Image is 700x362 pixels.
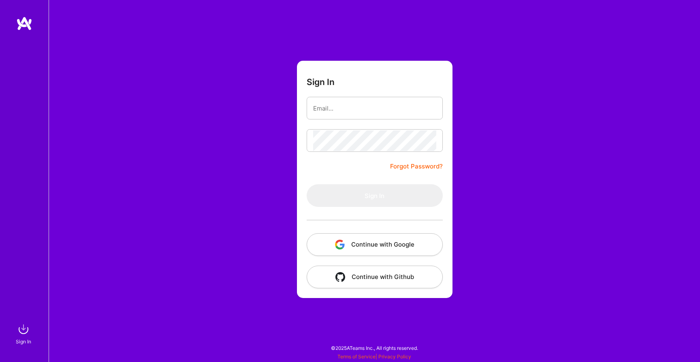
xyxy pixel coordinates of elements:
[16,16,32,31] img: logo
[16,337,31,346] div: Sign In
[15,321,32,337] img: sign in
[307,266,443,288] button: Continue with Github
[307,184,443,207] button: Sign In
[313,98,436,119] input: Email...
[307,233,443,256] button: Continue with Google
[17,321,32,346] a: sign inSign In
[337,353,376,360] a: Terms of Service
[335,272,345,282] img: icon
[335,240,345,249] img: icon
[378,353,411,360] a: Privacy Policy
[337,353,411,360] span: |
[307,77,335,87] h3: Sign In
[390,162,443,171] a: Forgot Password?
[49,338,700,358] div: © 2025 ATeams Inc., All rights reserved.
